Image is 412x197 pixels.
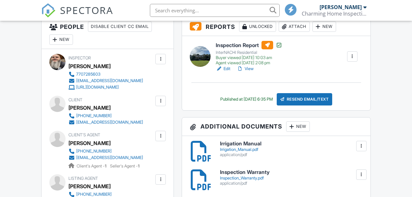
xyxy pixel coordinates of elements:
div: application/pdf [220,181,363,186]
h3: Reports [182,18,370,36]
div: [PHONE_NUMBER] [76,192,112,197]
a: 7707285603 [68,71,143,78]
div: Buyer viewed [DATE] 10:03 am [216,55,282,60]
div: Attach [279,21,310,32]
div: New [286,121,310,132]
a: Irrigation Manual Irrigation_Manual.pdf application/pdf [220,141,363,157]
span: Seller's Agent - [110,164,139,168]
strong: 1 [138,164,139,168]
div: [URL][DOMAIN_NAME] [76,85,119,90]
span: Client [68,97,82,102]
div: Resend Email/Text [277,93,333,105]
div: New [49,34,73,45]
span: Client's Agent [68,132,100,137]
div: Unlocked [239,21,276,32]
div: Published at [DATE] 6:35 PM [220,97,273,102]
a: [URL][DOMAIN_NAME] [68,84,143,91]
span: SPECTORA [60,3,113,17]
input: Search everything... [150,4,280,17]
div: Charming Home Inspections LLC [302,10,367,17]
h3: People [42,18,174,49]
div: [PERSON_NAME] [68,103,111,113]
a: [PHONE_NUMBER] [68,148,143,154]
a: Inspection Warranty Inspection_Warranty.pdf application/pdf [220,169,363,186]
div: [EMAIL_ADDRESS][DOMAIN_NAME] [76,120,143,125]
a: [PERSON_NAME] [68,181,111,191]
div: 7707285603 [76,72,101,77]
div: [EMAIL_ADDRESS][DOMAIN_NAME] [76,78,143,83]
span: Client's Agent - [77,164,107,168]
span: Listing Agent [68,176,98,181]
div: Disable Client CC Email [88,21,152,32]
a: Edit [216,66,230,72]
div: InterNACHI Residential [216,50,282,55]
span: Inspector [68,55,91,60]
div: [EMAIL_ADDRESS][DOMAIN_NAME] [76,155,143,160]
a: Inspection Report InterNACHI Residential Buyer viewed [DATE] 10:03 am Agent viewed [DATE] 2:08 pm [216,41,282,66]
a: [PERSON_NAME] [68,138,111,148]
div: [PHONE_NUMBER] [76,113,112,118]
h6: Inspection Report [216,41,282,49]
div: [PERSON_NAME] [68,61,111,71]
a: [EMAIL_ADDRESS][DOMAIN_NAME] [68,154,143,161]
strong: 1 [105,164,106,168]
h3: Additional Documents [182,117,370,136]
div: [PHONE_NUMBER] [76,149,112,154]
a: [EMAIL_ADDRESS][DOMAIN_NAME] [68,78,143,84]
div: application/pdf [220,152,363,157]
h6: Inspection Warranty [220,169,363,175]
a: [EMAIL_ADDRESS][DOMAIN_NAME] [68,119,143,126]
div: Irrigation_Manual.pdf [220,147,363,152]
div: Inspection_Warranty.pdf [220,176,363,181]
a: SPECTORA [41,9,113,22]
a: View [237,66,254,72]
div: [PERSON_NAME] [320,4,362,10]
a: [PHONE_NUMBER] [68,113,143,119]
div: Agent viewed [DATE] 2:08 pm [216,60,282,66]
h6: Irrigation Manual [220,141,363,147]
div: New [312,21,336,32]
img: The Best Home Inspection Software - Spectora [41,3,55,18]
